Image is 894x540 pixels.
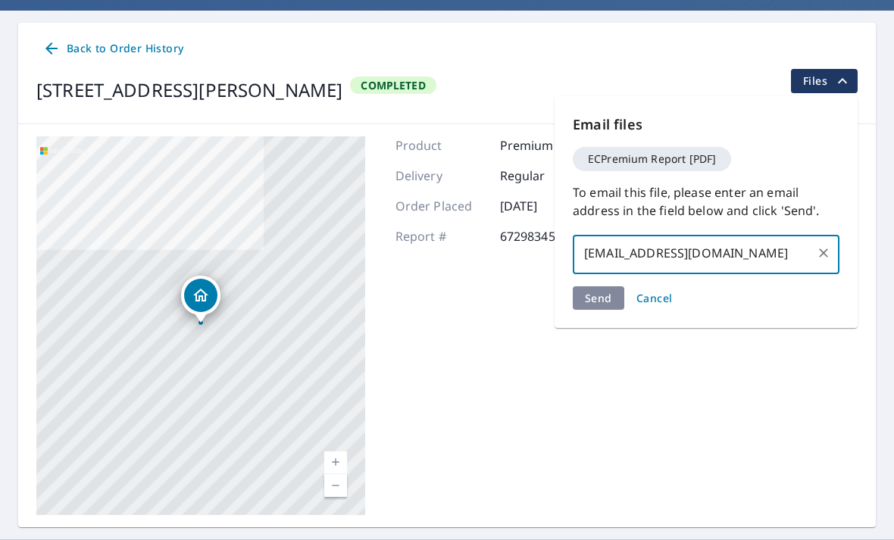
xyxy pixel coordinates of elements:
[790,69,858,93] button: filesDropdownBtn-67298345
[636,291,673,305] span: Cancel
[580,239,810,267] input: Enter multiple email addresses
[573,114,839,135] p: Email files
[813,242,834,264] button: Clear
[395,227,486,245] p: Report #
[181,276,220,323] div: Dropped pin, building 1, Residential property, 4200 North Lenora Drive Boise, ID 83704
[324,451,347,474] a: Current Level 17, Zoom In
[579,154,725,164] span: ECPremium Report [PDF]
[500,167,591,185] p: Regular
[352,78,434,92] span: Completed
[500,136,591,155] p: Premium
[395,167,486,185] p: Delivery
[42,39,183,58] span: Back to Order History
[573,183,839,220] p: To email this file, please enter an email address in the field below and click 'Send'.
[36,35,189,63] a: Back to Order History
[324,474,347,497] a: Current Level 17, Zoom Out
[803,72,852,90] span: Files
[36,76,342,104] div: [STREET_ADDRESS][PERSON_NAME]
[395,197,486,215] p: Order Placed
[500,197,591,215] p: [DATE]
[395,136,486,155] p: Product
[500,227,591,245] p: 67298345
[630,286,679,310] button: Cancel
